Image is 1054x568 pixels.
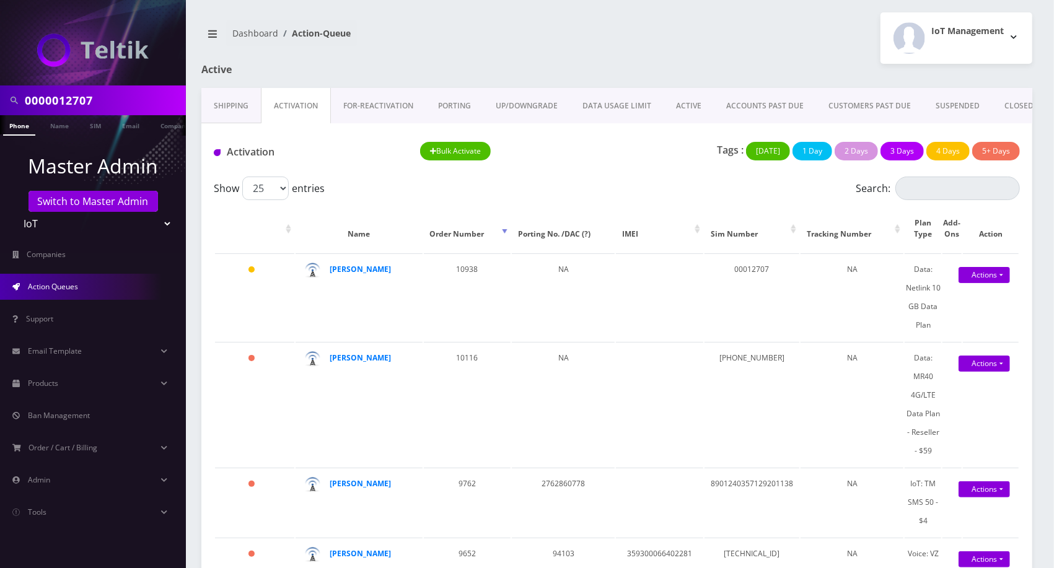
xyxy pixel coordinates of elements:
[705,205,799,252] th: Sim Number: activate to sort column ascending
[154,115,196,134] a: Company
[942,205,961,252] th: Add-Ons
[296,205,423,252] th: Name
[201,64,466,76] h1: Active
[214,146,402,158] h1: Activation
[214,149,221,156] img: Activation
[330,264,391,274] a: [PERSON_NAME]
[881,12,1032,64] button: IoT Management
[512,468,615,536] td: 2762860778
[905,474,941,530] div: IoT: TM SMS 50 - $4
[963,205,1019,252] th: Action
[705,342,799,466] td: [PHONE_NUMBER]
[201,20,608,56] nav: breadcrumb
[512,205,615,252] th: Porting No. /DAC (?)
[26,313,53,324] span: Support
[705,468,799,536] td: 8901240357129201138
[426,88,483,124] a: PORTING
[37,33,149,67] img: IoT
[570,88,664,124] a: DATA USAGE LIMIT
[424,342,511,466] td: 10116
[215,205,294,252] th: : activate to sort column ascending
[201,88,261,124] a: Shipping
[84,115,107,134] a: SIM
[992,88,1046,124] a: CLOSED
[27,249,66,260] span: Companies
[905,260,941,334] div: Data: Netlink 10 GB Data Plan
[3,115,35,136] a: Phone
[881,142,924,160] button: 3 Days
[28,281,78,292] span: Action Queues
[330,352,391,363] a: [PERSON_NAME]
[28,378,58,388] span: Products
[28,346,82,356] span: Email Template
[931,26,1004,37] h2: IoT Management
[972,142,1020,160] button: 5+ Days
[816,88,923,124] a: CUSTOMERS PAST DUE
[483,88,570,124] a: UP/DOWNGRADE
[801,253,903,341] td: NA
[959,356,1010,372] a: Actions
[801,205,903,252] th: Tracking Number: activate to sort column ascending
[278,27,351,40] li: Action-Queue
[959,551,1010,567] a: Actions
[746,142,790,160] button: [DATE]
[717,142,744,157] p: Tags :
[959,267,1010,283] a: Actions
[705,253,799,341] td: 00012707
[25,89,183,112] input: Search in Company
[330,478,391,489] a: [PERSON_NAME]
[793,142,832,160] button: 1 Day
[905,349,941,460] div: Data: MR40 4G/LTE Data Plan - Reseller - $59
[835,142,878,160] button: 2 Days
[44,115,75,134] a: Name
[424,253,511,341] td: 10938
[801,342,903,466] td: NA
[616,205,703,252] th: IMEI: activate to sort column ascending
[28,474,50,485] span: Admin
[801,468,903,536] td: NA
[714,88,816,124] a: ACCOUNTS PAST DUE
[895,177,1020,200] input: Search:
[926,142,970,160] button: 4 Days
[28,410,90,421] span: Ban Management
[116,115,146,134] a: Email
[512,253,615,341] td: NA
[424,468,511,536] td: 9762
[28,507,46,517] span: Tools
[664,88,714,124] a: ACTIVE
[959,481,1010,497] a: Actions
[242,177,289,200] select: Showentries
[856,177,1020,200] label: Search:
[905,205,941,252] th: Plan Type
[923,88,992,124] a: SUSPENDED
[330,548,391,559] a: [PERSON_NAME]
[512,342,615,466] td: NA
[420,142,491,160] button: Bulk Activate
[29,442,98,453] span: Order / Cart / Billing
[232,27,278,39] a: Dashboard
[331,88,426,124] a: FOR-REActivation
[261,88,331,124] a: Activation
[29,191,158,212] a: Switch to Master Admin
[214,177,325,200] label: Show entries
[424,205,511,252] th: Order Number: activate to sort column ascending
